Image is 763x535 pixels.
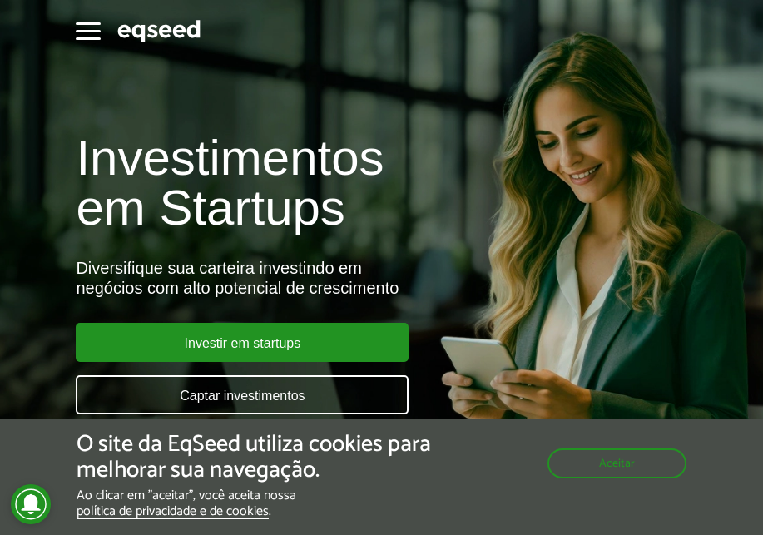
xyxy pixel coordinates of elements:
h5: O site da EqSeed utiliza cookies para melhorar sua navegação. [77,432,443,483]
a: política de privacidade e de cookies [77,505,269,519]
p: Ao clicar em "aceitar", você aceita nossa . [77,488,443,519]
a: Captar investimentos [76,375,409,414]
a: Investir em startups [76,323,409,362]
div: Diversifique sua carteira investindo em negócios com alto potencial de crescimento [76,258,686,298]
button: Aceitar [547,448,686,478]
img: EqSeed [117,17,201,45]
h1: Investimentos em Startups [76,133,686,233]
